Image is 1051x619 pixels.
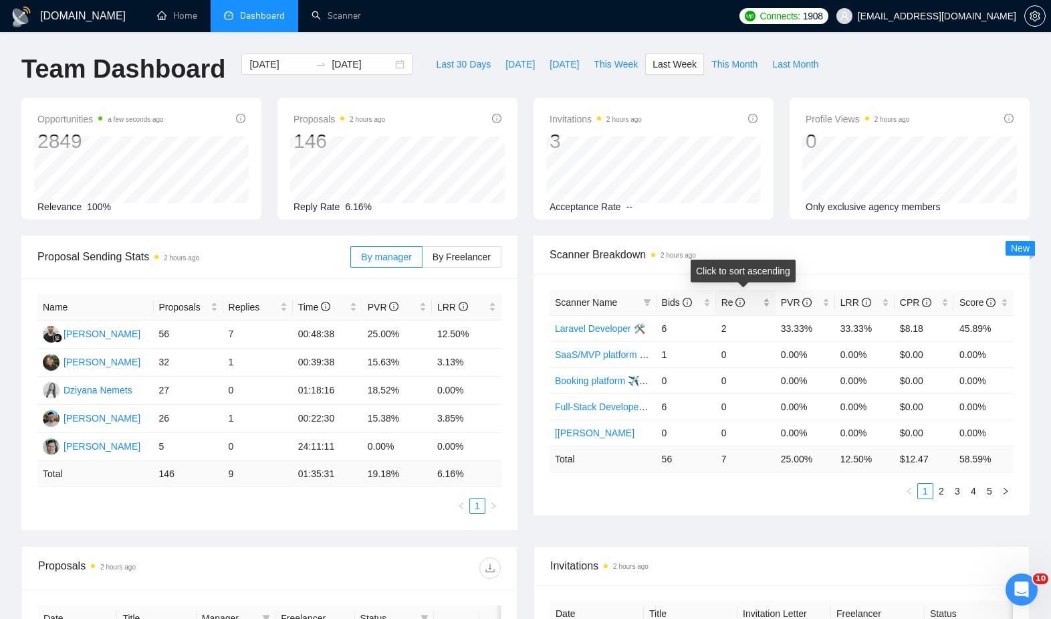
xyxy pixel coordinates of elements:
[862,298,871,307] span: info-circle
[998,483,1014,499] button: right
[550,246,1014,263] span: Scanner Breakdown
[294,201,340,212] span: Reply Rate
[159,300,208,315] span: Proposals
[164,254,199,262] time: 2 hours ago
[432,433,501,461] td: 0.00%
[43,354,60,371] img: HH
[224,11,233,20] span: dashboard
[432,377,501,405] td: 0.00%
[806,128,910,154] div: 0
[432,349,501,377] td: 3.13%
[657,341,716,367] td: 1
[874,116,910,123] time: 2 hours ago
[43,326,60,343] img: FG
[64,411,140,426] div: [PERSON_NAME]
[293,405,362,433] td: 00:22:30
[900,297,931,308] span: CPR
[223,377,293,405] td: 0
[485,498,501,514] button: right
[1011,243,1030,254] span: New
[1033,573,1048,584] span: 10
[895,367,954,393] td: $0.00
[895,420,954,446] td: $0.00
[223,294,293,321] th: Replies
[806,111,910,127] span: Profile Views
[293,433,362,461] td: 24:11:11
[895,341,954,367] td: $0.00
[594,57,638,72] span: This Week
[950,484,965,499] a: 3
[949,483,965,499] li: 3
[362,461,432,487] td: 19.18 %
[362,377,432,405] td: 18.52%
[550,557,1013,574] span: Invitations
[43,438,60,455] img: YN
[895,446,954,472] td: $ 12.47
[154,433,223,461] td: 5
[11,6,32,27] img: logo
[43,410,60,427] img: AK
[803,9,823,23] span: 1908
[802,298,812,307] span: info-circle
[312,10,361,21] a: searchScanner
[240,10,285,21] span: Dashboard
[1004,114,1014,123] span: info-circle
[154,294,223,321] th: Proposals
[555,297,617,308] span: Scanner Name
[223,461,293,487] td: 9
[716,367,776,393] td: 0
[835,315,895,341] td: 33.33%
[550,111,642,127] span: Invitations
[716,315,776,341] td: 2
[437,302,468,313] span: LRR
[345,201,372,212] span: 6.16%
[100,563,136,571] time: 2 hours ago
[550,128,642,154] div: 3
[43,384,132,395] a: DNDziyana Nemets
[21,54,225,85] h1: Team Dashboard
[298,302,330,313] span: Time
[954,367,1014,393] td: 0.00%
[776,315,835,341] td: 33.33%
[657,367,716,393] td: 0
[485,498,501,514] li: Next Page
[965,483,981,499] li: 4
[716,420,776,446] td: 0
[154,321,223,349] td: 56
[362,349,432,377] td: 15.63%
[959,297,996,308] span: Score
[1024,5,1046,27] button: setting
[981,483,998,499] li: 5
[453,498,469,514] button: left
[716,393,776,420] td: 0
[901,483,917,499] li: Previous Page
[1025,11,1045,21] span: setting
[550,446,657,472] td: Total
[776,420,835,446] td: 0.00%
[895,315,954,341] td: $8.18
[555,428,634,438] a: [[PERSON_NAME]
[776,393,835,420] td: 0.00%
[657,446,716,472] td: 56
[550,201,621,212] span: Acceptance Rate
[555,323,645,334] a: Laravel Developer 🛠️
[555,402,687,412] a: Full-Stack Developer [weekend]
[43,382,60,399] img: DN
[457,502,465,510] span: left
[480,563,500,573] span: download
[934,484,949,499] a: 2
[316,59,326,70] span: to
[716,446,776,472] td: 7
[433,252,491,262] span: By Freelancer
[550,57,579,72] span: [DATE]
[954,446,1014,472] td: 58.59 %
[966,484,981,499] a: 4
[43,328,140,339] a: FG[PERSON_NAME]
[294,111,385,127] span: Proposals
[835,367,895,393] td: 0.00%
[776,341,835,367] td: 0.00%
[840,11,849,21] span: user
[492,114,501,123] span: info-circle
[748,114,757,123] span: info-circle
[776,446,835,472] td: 25.00 %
